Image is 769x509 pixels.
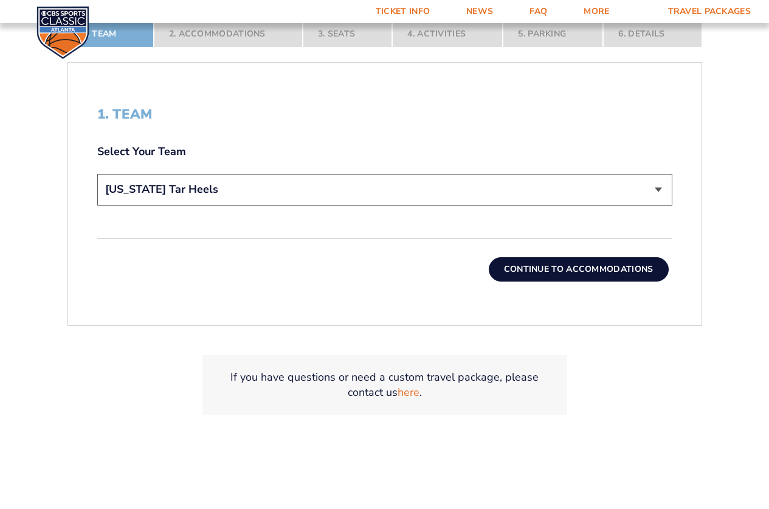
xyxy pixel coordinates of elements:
[97,106,672,122] h2: 1. Team
[36,6,89,59] img: CBS Sports Classic
[97,144,672,159] label: Select Your Team
[217,370,553,400] p: If you have questions or need a custom travel package, please contact us .
[489,257,669,282] button: Continue To Accommodations
[398,385,419,400] a: here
